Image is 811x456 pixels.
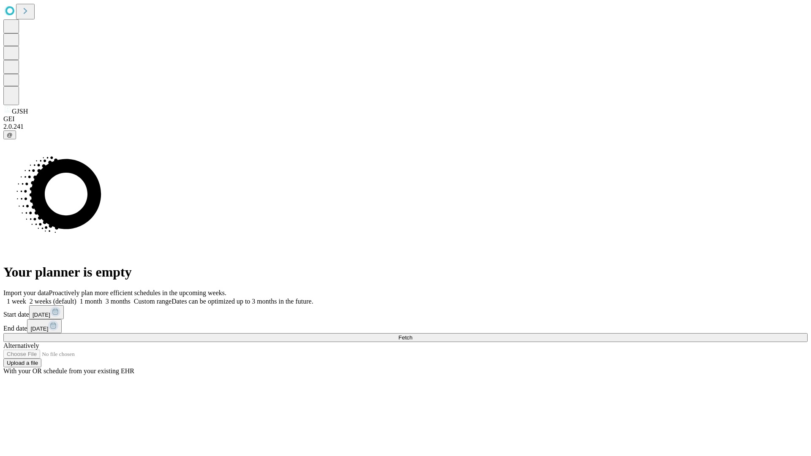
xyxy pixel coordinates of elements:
div: Start date [3,305,808,319]
span: 1 week [7,298,26,305]
span: Import your data [3,289,49,296]
div: 2.0.241 [3,123,808,130]
div: GEI [3,115,808,123]
span: [DATE] [33,312,50,318]
span: GJSH [12,108,28,115]
button: [DATE] [29,305,64,319]
span: Custom range [134,298,171,305]
span: Dates can be optimized up to 3 months in the future. [171,298,313,305]
span: [DATE] [30,326,48,332]
span: @ [7,132,13,138]
span: Alternatively [3,342,39,349]
div: End date [3,319,808,333]
span: 2 weeks (default) [30,298,76,305]
button: Upload a file [3,358,41,367]
button: @ [3,130,16,139]
h1: Your planner is empty [3,264,808,280]
span: Fetch [398,334,412,341]
span: With your OR schedule from your existing EHR [3,367,134,375]
span: Proactively plan more efficient schedules in the upcoming weeks. [49,289,226,296]
span: 3 months [106,298,131,305]
span: 1 month [80,298,102,305]
button: Fetch [3,333,808,342]
button: [DATE] [27,319,62,333]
